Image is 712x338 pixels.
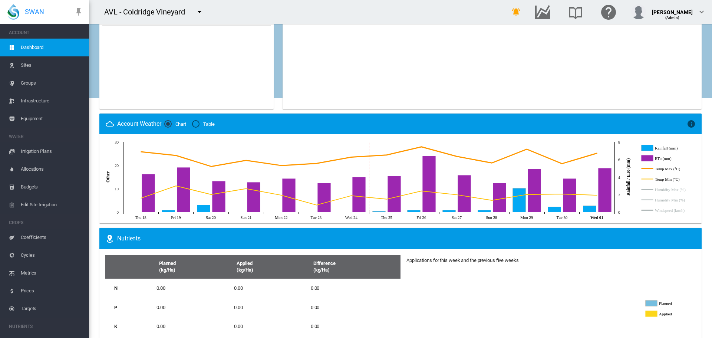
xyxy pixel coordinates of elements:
md-icon: icon-chevron-down [697,7,706,16]
circle: ETo (mm) Oct 01, 2025 5 [603,167,606,170]
td: 0.00 [308,317,400,336]
div: AVL - Coldridge Vineyard [104,7,192,17]
button: icon-bell-ring [509,4,524,19]
md-icon: icon-menu-down [195,7,204,16]
circle: Temp Min (°C) Sep 23, 2025 3 [315,203,318,206]
g: ETo (mm) Sep 30, 2025 3.8 [563,178,576,212]
tspan: Thu 25 [381,215,392,219]
b: K [114,324,117,329]
img: profile.jpg [631,4,646,19]
circle: ETo (mm) Sep 28, 2025 3.3 [498,181,501,184]
td: 0.00 [154,279,231,298]
span: Allocations [21,160,83,178]
tspan: Sun 21 [240,215,251,219]
circle: Temp Max (°C) Sep 24, 2025 23.5 [350,155,353,158]
div: Nutrients [117,234,696,243]
g: Windspeed (km/h) [641,207,690,214]
tspan: 2 [618,193,620,197]
td: 0.00 [308,298,400,317]
tspan: Wed 24 [345,215,358,219]
span: NUTRIENTS [9,321,83,332]
circle: Temp Max (°C) Sep 23, 2025 20.8 [315,162,318,165]
circle: ETo (mm) Sep 25, 2025 4.1 [392,174,395,177]
circle: Temp Min (°C) Sep 18, 2025 5.9 [139,197,142,200]
circle: ETo (mm) Sep 21, 2025 3.4 [252,181,255,184]
md-radio-button: Chart [164,121,187,128]
circle: ETo (mm) Sep 20, 2025 3.5 [217,180,220,183]
circle: Temp Max (°C) Oct 01, 2025 25.2 [596,151,599,154]
b: P [114,305,117,310]
circle: ETo (mm) Sep 27, 2025 4.2 [462,174,465,177]
circle: Temp Max (°C) Sep 27, 2025 23.8 [455,155,458,158]
tspan: Mon 29 [520,215,533,219]
td: 0.00 [154,298,231,317]
md-icon: icon-map-marker-radius [105,234,114,243]
span: Metrics [21,264,83,282]
md-icon: Click here for help [600,7,617,16]
g: ETo (mm) Sep 24, 2025 4 [353,177,366,212]
g: ETo (mm) Oct 01, 2025 5 [599,168,612,212]
circle: ETo (mm) Sep 29, 2025 4.9 [533,167,535,170]
g: Rainfall (mm) Sep 30, 2025 0.6 [548,207,561,212]
md-icon: icon-pin [74,7,83,16]
g: ETo (mm) [641,155,690,162]
circle: Temp Max (°C) Sep 26, 2025 27.9 [420,145,423,148]
b: N [114,285,118,291]
g: Rainfall (mm) Sep 19, 2025 0.2 [162,210,175,212]
g: ETo (mm) Sep 22, 2025 3.8 [283,178,296,212]
tspan: Wed 01 [590,215,603,219]
circle: Temp Max (°C) Sep 21, 2025 22.1 [244,159,247,162]
th: Applied (kg/Ha) [231,255,308,279]
th: Difference (kg/Ha) [308,255,400,279]
g: Planned [646,300,696,307]
circle: Temp Min (°C) Sep 24, 2025 7 [350,194,353,197]
div: Account Weather [117,120,161,128]
span: WATER [9,131,83,142]
circle: ETo (mm) Sep 19, 2025 5.1 [182,166,185,169]
circle: Temp Min (°C) Sep 26, 2025 9 [420,189,423,192]
span: (Admin) [665,16,680,20]
button: icon-menu-down [192,4,207,19]
tspan: Fri 19 [171,215,181,219]
span: Dashboard [21,39,83,56]
g: ETo (mm) Sep 27, 2025 4.2 [458,175,471,212]
circle: Temp Max (°C) Sep 18, 2025 25.8 [139,150,142,153]
circle: Temp Min (°C) Sep 29, 2025 7.5 [525,193,528,196]
md-icon: icon-bell-ring [512,7,521,16]
g: ETo (mm) Sep 25, 2025 4.1 [388,176,401,212]
tspan: Other [105,171,111,183]
tspan: Rainfall / ETo (mm) [626,158,631,196]
tspan: 8 [618,140,620,144]
tspan: Thu 18 [135,215,146,219]
g: ETo (mm) Sep 29, 2025 4.9 [528,169,541,212]
span: Edit Site Irrigation [21,196,83,214]
g: Humidity Max (%) [641,186,690,193]
span: Irrigation Plans [21,142,83,160]
circle: Temp Min (°C) Sep 25, 2025 5.5 [385,197,388,200]
span: Sites [21,56,83,74]
tspan: Fri 26 [416,215,426,219]
circle: Temp Min (°C) Sep 21, 2025 10 [244,187,247,190]
circle: Temp Min (°C) Sep 20, 2025 7.5 [210,193,212,196]
circle: ETo (mm) Sep 26, 2025 6.4 [427,154,430,157]
g: ETo (mm) Sep 21, 2025 3.4 [247,182,260,212]
g: Rainfall (mm) Sep 26, 2025 0.2 [408,210,421,212]
circle: ETo (mm) Sep 30, 2025 3.8 [568,177,571,180]
g: Temp Min (°C) [641,176,690,183]
g: Humidity Min (%) [641,197,690,203]
tspan: 4 [618,175,620,180]
span: Groups [21,74,83,92]
md-icon: Search the knowledge base [567,7,584,16]
td: 0.00 [231,317,308,336]
span: Targets [21,300,83,318]
span: Infrastructure [21,92,83,110]
tspan: Sat 20 [206,215,216,219]
md-icon: icon-information [687,119,696,128]
td: 0.00 [231,279,308,298]
tspan: 6 [618,157,620,162]
g: Rainfall (mm) [641,145,690,151]
div: Applications for this week and the previous five weeks [406,257,519,264]
g: Temp Max (°C) [641,165,690,172]
circle: Temp Min (°C) Sep 27, 2025 7.4 [455,193,458,196]
span: Prices [21,282,83,300]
